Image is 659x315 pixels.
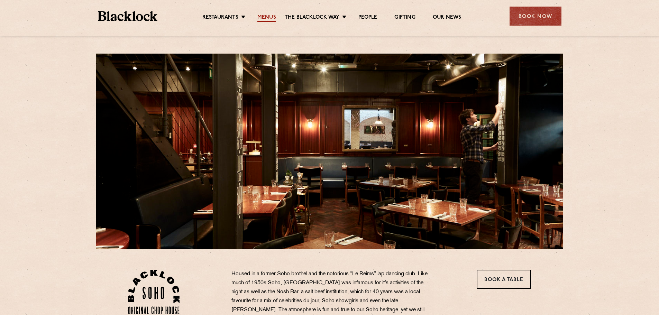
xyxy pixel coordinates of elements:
[285,14,339,22] a: The Blacklock Way
[433,14,461,22] a: Our News
[510,7,561,26] div: Book Now
[358,14,377,22] a: People
[202,14,238,22] a: Restaurants
[98,11,158,21] img: BL_Textured_Logo-footer-cropped.svg
[477,270,531,289] a: Book a Table
[257,14,276,22] a: Menus
[394,14,415,22] a: Gifting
